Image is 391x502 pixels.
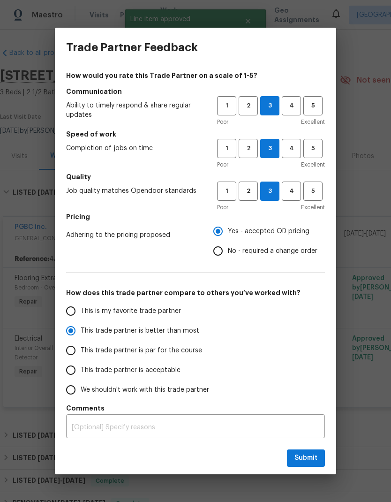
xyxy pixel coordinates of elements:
[81,346,202,356] span: This trade partner is par for the course
[283,143,300,154] span: 4
[282,182,301,201] button: 4
[66,71,325,80] h4: How would you rate this Trade Partner on a scale of 1-5?
[260,139,279,158] button: 3
[240,100,257,111] span: 2
[66,87,325,96] h5: Communication
[239,96,258,115] button: 2
[66,288,325,297] h5: How does this trade partner compare to others you’ve worked with?
[239,139,258,158] button: 2
[240,143,257,154] span: 2
[81,306,181,316] span: This is my favorite trade partner
[282,139,301,158] button: 4
[217,203,228,212] span: Poor
[218,100,235,111] span: 1
[304,186,322,197] span: 5
[260,96,279,115] button: 3
[66,172,325,182] h5: Quality
[81,385,209,395] span: We shouldn't work with this trade partner
[261,100,279,111] span: 3
[218,186,235,197] span: 1
[66,101,202,120] span: Ability to timely respond & share regular updates
[66,230,198,240] span: Adhering to the pricing proposed
[66,301,325,400] div: How does this trade partner compare to others you’ve worked with?
[239,182,258,201] button: 2
[283,100,300,111] span: 4
[217,160,228,169] span: Poor
[66,212,325,221] h5: Pricing
[81,365,180,375] span: This trade partner is acceptable
[301,160,325,169] span: Excellent
[261,143,279,154] span: 3
[217,139,236,158] button: 1
[218,143,235,154] span: 1
[301,203,325,212] span: Excellent
[66,144,202,153] span: Completion of jobs on time
[304,100,322,111] span: 5
[303,182,323,201] button: 5
[217,182,236,201] button: 1
[217,96,236,115] button: 1
[283,186,300,197] span: 4
[303,139,323,158] button: 5
[304,143,322,154] span: 5
[301,117,325,127] span: Excellent
[294,452,317,464] span: Submit
[287,449,325,467] button: Submit
[228,246,317,256] span: No - required a change order
[217,117,228,127] span: Poor
[261,186,279,197] span: 3
[260,182,279,201] button: 3
[66,129,325,139] h5: Speed of work
[81,326,199,336] span: This trade partner is better than most
[66,41,198,54] h3: Trade Partner Feedback
[240,186,257,197] span: 2
[282,96,301,115] button: 4
[66,403,325,413] h5: Comments
[213,221,325,261] div: Pricing
[303,96,323,115] button: 5
[66,186,202,196] span: Job quality matches Opendoor standards
[228,227,309,236] span: Yes - accepted OD pricing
